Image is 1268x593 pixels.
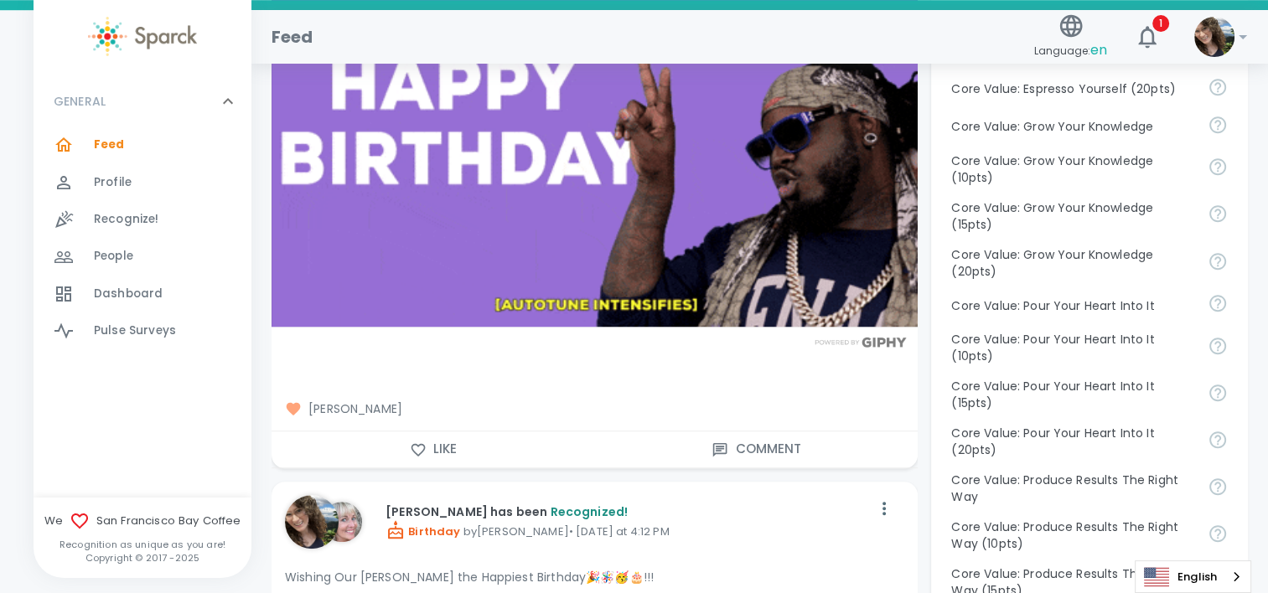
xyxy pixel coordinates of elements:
svg: Share your voice and your ideas [1208,77,1228,97]
p: [PERSON_NAME] has been [386,503,871,520]
span: en [1090,40,1107,59]
div: Language [1135,560,1251,593]
h1: Feed [272,23,313,50]
svg: Come to work to make a difference in your own way [1208,430,1228,450]
span: 1 [1152,15,1169,32]
span: Pulse Surveys [94,322,176,339]
svg: Come to work to make a difference in your own way [1208,383,1228,403]
p: Core Value: Pour Your Heart Into It (15pts) [951,378,1194,411]
img: Picture of Linda Chock [322,502,362,542]
a: Recognize! [34,201,251,238]
svg: Come to work to make a difference in your own way [1208,336,1228,356]
p: Core Value: Grow Your Knowledge (15pts) [951,199,1194,233]
p: Core Value: Produce Results The Right Way [951,472,1194,505]
span: [PERSON_NAME] [285,400,904,417]
svg: Follow your curiosity and learn together [1208,115,1228,135]
p: Core Value: Grow Your Knowledge [951,118,1194,135]
p: Wishing Our [PERSON_NAME] the Happiest Birthday🎉🪅🥳🎂!!! [285,569,904,585]
p: Recognition as unique as you are! [34,538,251,551]
p: Core Value: Produce Results The Right Way (10pts) [951,518,1194,552]
a: Pulse Surveys [34,312,251,349]
p: Copyright © 2017 - 2025 [34,551,251,565]
p: Core Value: Pour Your Heart Into It (10pts) [951,331,1194,364]
p: Core Value: Grow Your Knowledge (10pts) [951,152,1194,186]
a: English [1136,561,1250,592]
img: Picture of Vashti Cirinna [285,495,339,549]
span: Feed [94,137,125,153]
span: Language: [1034,39,1107,62]
div: GENERAL [34,126,251,356]
svg: Follow your curiosity and learn together [1208,204,1228,224]
p: Core Value: Pour Your Heart Into It (20pts) [951,425,1194,458]
button: 1 [1127,17,1167,57]
p: Core Value: Espresso Yourself (20pts) [951,80,1194,97]
svg: Follow your curiosity and learn together [1208,251,1228,271]
span: Profile [94,174,132,191]
a: Dashboard [34,276,251,312]
span: Recognize! [94,211,159,228]
svg: Find success working together and doing the right thing [1208,477,1228,497]
button: Language:en [1027,8,1114,67]
img: Sparck logo [88,17,197,56]
p: Core Value: Grow Your Knowledge (20pts) [951,246,1194,280]
p: by [PERSON_NAME] • [DATE] at 4:12 PM [386,520,871,540]
a: People [34,238,251,275]
button: Comment [595,431,919,467]
button: Like [272,431,595,467]
p: GENERAL [54,93,106,110]
span: Birthday [386,523,460,539]
aside: Language selected: English [1135,560,1251,593]
p: Core Value: Pour Your Heart Into It [951,297,1194,314]
svg: Find success working together and doing the right thing [1208,523,1228,544]
svg: Come to work to make a difference in your own way [1208,293,1228,313]
img: Powered by GIPHY [810,337,911,348]
a: Sparck logo [34,17,251,56]
span: Dashboard [94,286,163,302]
img: Picture of Vashti [1194,17,1234,57]
span: People [94,248,133,265]
div: GENERAL [34,76,251,126]
span: We San Francisco Bay Coffee [34,511,251,531]
svg: Follow your curiosity and learn together [1208,157,1228,177]
span: Recognized! [550,503,628,520]
a: Feed [34,126,251,163]
a: Profile [34,164,251,201]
